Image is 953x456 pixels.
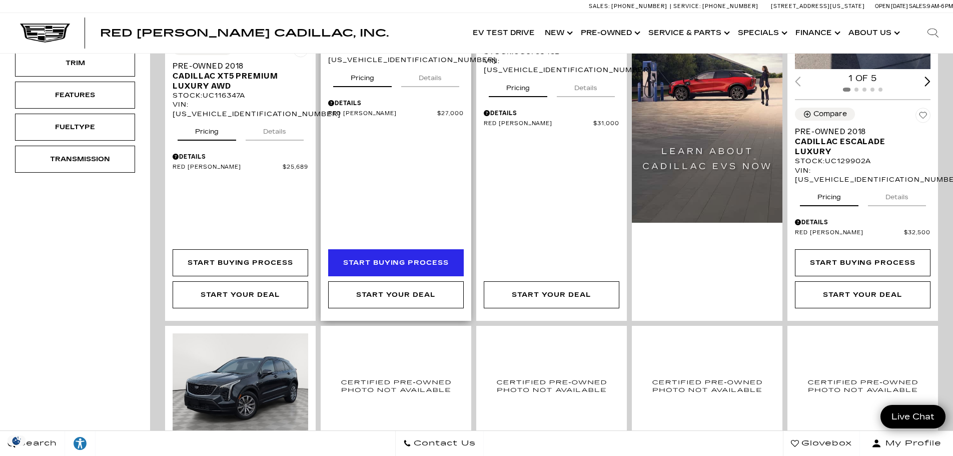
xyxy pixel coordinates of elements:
a: Contact Us [395,431,484,456]
div: Pricing Details - Certified Pre-Owned 2021 Cadillac XT4 Premium Luxury [484,109,619,118]
span: Cadillac XT5 Premium Luxury AWD [173,71,301,91]
a: Pre-Owned [576,13,643,53]
div: Stock : UC116347A [173,91,308,100]
span: Contact Us [411,436,476,450]
div: FueltypeFueltype [15,114,135,141]
span: Glovebox [799,436,852,450]
a: Pre-Owned 2018Cadillac Escalade Luxury [795,127,930,157]
span: 9 AM-6 PM [927,3,953,10]
button: pricing tab [800,184,858,206]
img: Opt-Out Icon [5,435,28,446]
a: Red [PERSON_NAME] $31,000 [484,120,619,128]
span: [PHONE_NUMBER] [702,3,758,10]
div: Next slide [924,77,930,86]
div: 1 / 2 [173,333,310,436]
a: Pre-Owned 2018Cadillac XT5 Premium Luxury AWD [173,61,308,91]
span: My Profile [881,436,941,450]
span: Live Chat [886,411,939,422]
a: New [540,13,576,53]
a: EV Test Drive [468,13,540,53]
div: VIN: [US_VEHICLE_IDENTIFICATION_NUMBER] [328,47,464,65]
img: 2024 Cadillac XT5 Premium Luxury [795,333,930,438]
span: Sales: [589,3,610,10]
span: Search [16,436,57,450]
button: details tab [246,119,304,141]
div: Start Buying Process [328,249,464,276]
img: 2023 Cadillac XT5 Sport [639,333,775,438]
div: Pricing Details - Pre-Owned 2019 Cadillac XT4 AWD Sport [328,99,464,108]
div: Start Buying Process [173,249,308,276]
a: Sales: [PHONE_NUMBER] [589,4,670,9]
div: Stock : UC129902A [795,157,930,166]
div: Compare [813,110,847,119]
span: Service: [673,3,701,10]
img: 2022 Cadillac XT4 Sport 1 [173,333,310,436]
a: [STREET_ADDRESS][US_STATE] [771,3,865,10]
div: TransmissionTransmission [15,146,135,173]
button: pricing tab [178,119,236,141]
a: Start Your Deal [173,281,308,308]
a: Start Your Deal [328,281,464,308]
div: Fueltype [50,122,100,133]
div: VIN: [US_VEHICLE_IDENTIFICATION_NUMBER] [795,166,930,184]
div: Features [50,90,100,101]
span: Cadillac Escalade Luxury [795,137,923,157]
div: VIN: [US_VEHICLE_IDENTIFICATION_NUMBER] [173,100,308,118]
span: Pre-Owned 2018 [173,61,301,71]
div: Pricing Details - Pre-Owned 2018 Cadillac Escalade Luxury [795,218,930,227]
div: Trim [50,58,100,69]
span: Red [PERSON_NAME] [328,110,437,118]
span: Red [PERSON_NAME] [484,120,593,128]
img: 2023 Cadillac XT4 Sport [328,333,464,438]
a: Start Your Deal [795,281,930,308]
a: Live Chat [880,405,945,428]
span: $27,000 [437,110,464,118]
button: details tab [401,65,459,87]
div: Start Buying Process [795,249,930,276]
div: Start Buying Process [810,257,915,268]
span: $31,000 [593,120,619,128]
span: Pre-Owned 2018 [795,127,923,137]
div: Pricing Details - Pre-Owned 2018 Cadillac XT5 Premium Luxury AWD [173,152,308,161]
button: Save Vehicle [915,108,930,127]
div: Explore your accessibility options [65,436,95,451]
span: $32,500 [904,229,930,237]
button: details tab [557,75,615,97]
button: Open user profile menu [860,431,953,456]
a: Start Your Deal [484,281,619,308]
a: About Us [843,13,903,53]
a: Specials [733,13,790,53]
a: Red [PERSON_NAME] $25,689 [173,164,308,171]
button: Compare Vehicle [795,108,855,121]
span: Sales: [909,3,927,10]
button: pricing tab [489,75,547,97]
a: Service: [PHONE_NUMBER] [670,4,761,9]
div: Start Buying Process [343,257,449,268]
div: undefined - Pre-Owned 2018 Cadillac Escalade Luxury [795,281,930,308]
a: Red [PERSON_NAME] Cadillac, Inc. [100,28,389,38]
div: 1 of 5 [795,73,930,84]
span: [PHONE_NUMBER] [611,3,667,10]
img: 2024 Cadillac LYRIQ Sport 1 [484,333,619,438]
img: Cadillac Dark Logo with Cadillac White Text [20,24,70,43]
div: undefined - Pre-Owned 2019 Cadillac XT4 AWD Sport [328,281,464,308]
button: details tab [868,184,926,206]
div: FeaturesFeatures [15,82,135,109]
a: Red [PERSON_NAME] $32,500 [795,229,930,237]
a: Service & Parts [643,13,733,53]
section: Click to Open Cookie Consent Modal [5,435,28,446]
div: TrimTrim [15,50,135,77]
a: Glovebox [783,431,860,456]
span: Red [PERSON_NAME] [795,229,904,237]
span: Red [PERSON_NAME] [173,164,283,171]
div: undefined - Certified Pre-Owned 2021 Cadillac XT4 Premium Luxury [484,281,619,308]
button: pricing tab [333,65,392,87]
div: undefined - Pre-Owned 2018 Cadillac XT5 Premium Luxury AWD [173,281,308,308]
span: $25,689 [283,164,308,171]
a: Red [PERSON_NAME] $27,000 [328,110,464,118]
a: Finance [790,13,843,53]
a: Explore your accessibility options [65,431,96,456]
div: Transmission [50,154,100,165]
span: Red [PERSON_NAME] Cadillac, Inc. [100,27,389,39]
